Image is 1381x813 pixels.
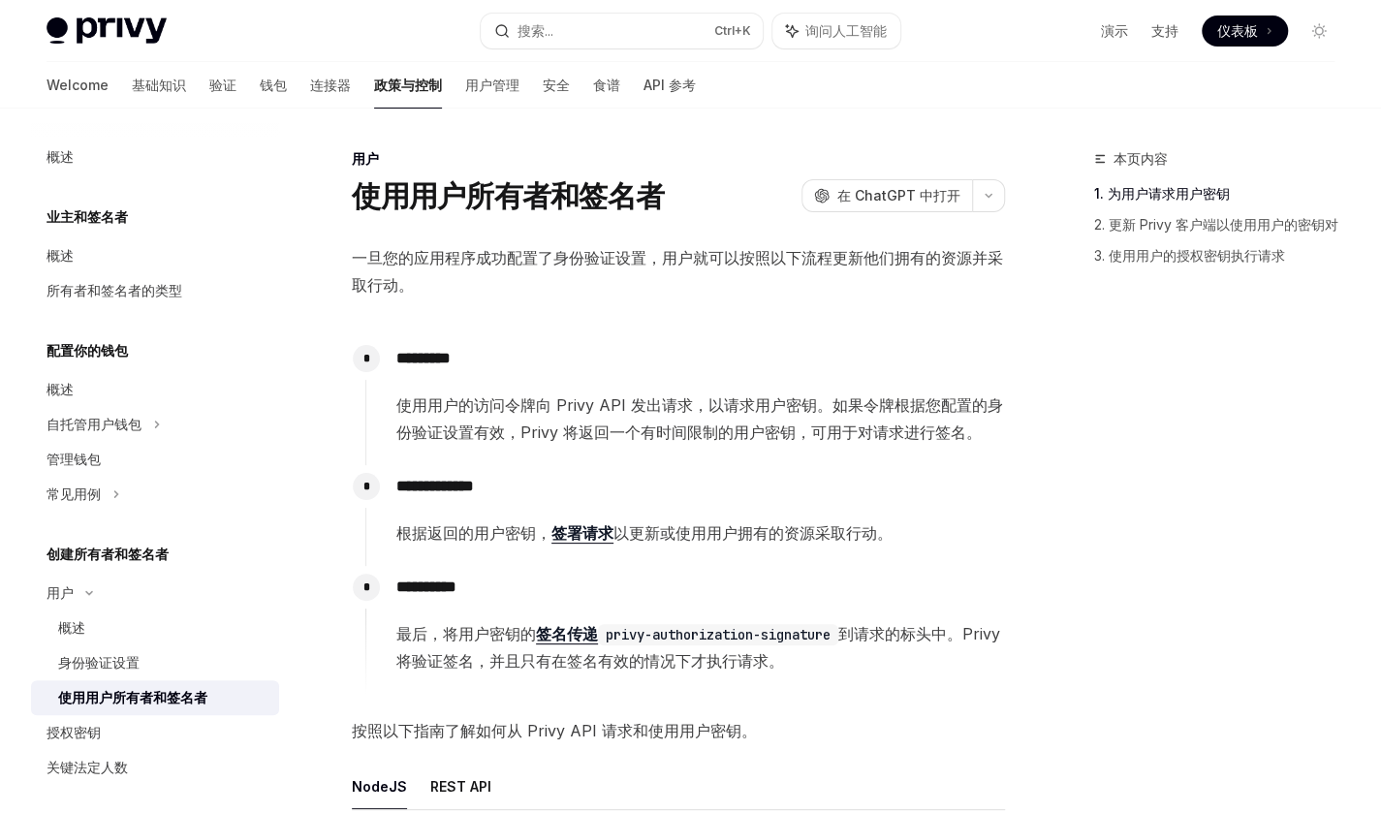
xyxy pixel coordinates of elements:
font: 基础知识 [132,77,186,93]
a: 概述 [31,372,279,407]
font: 安全 [543,77,570,93]
a: 1. 为用户请求用户密钥 [1094,178,1350,209]
font: +K [735,23,751,38]
a: 概述 [31,610,279,645]
font: 用户 [47,584,74,601]
font: 1. 为用户请求用户密钥 [1094,185,1230,202]
font: 询问人工智能 [805,22,887,39]
font: 在 ChatGPT 中打开 [837,187,960,203]
font: REST API [430,778,491,795]
font: 2. 更新 Privy 客户端以使用用户的密钥对 [1094,216,1338,233]
a: 身份验证设置 [31,645,279,680]
a: 概述 [31,140,279,174]
font: 所有者和签名者的类型 [47,282,182,298]
font: 业主和签名者 [47,208,128,225]
a: 仪表板 [1202,16,1288,47]
font: 3. 使用用户的授权密钥执行请求 [1094,247,1285,264]
font: 自托管用户钱包 [47,416,141,432]
font: 授权密钥 [47,724,101,740]
a: 授权密钥 [31,715,279,750]
font: 关键法定人数 [47,759,128,775]
font: 签署请求 [551,523,613,543]
a: 支持 [1151,21,1178,41]
font: 概述 [47,381,74,397]
font: 使用用户所有者和签名者 [352,178,664,213]
a: Welcome [47,62,109,109]
a: 关键法定人数 [31,750,279,785]
button: Toggle dark mode [1303,16,1334,47]
font: API 参考 [643,77,696,93]
font: Ctrl [714,23,735,38]
font: 验证 [209,77,236,93]
font: 配置你的钱包 [47,342,128,359]
font: 用户 [352,150,379,167]
font: 政策与控制 [374,77,442,93]
a: 2. 更新 Privy 客户端以使用用户的密钥对 [1094,209,1350,240]
button: 询问人工智能 [772,14,900,48]
font: 支持 [1151,22,1178,39]
font: 仪表板 [1217,22,1258,39]
a: 签署请求 [551,523,613,544]
font: 签名传递 [536,624,598,643]
font: 身份验证设置 [58,654,140,671]
font: 本页内容 [1114,150,1168,167]
font: 以更新或使用用户拥有的资源采取行动。 [613,523,893,543]
a: 用户管理 [465,62,519,109]
button: 在 ChatGPT 中打开 [801,179,972,212]
code: privy-authorization-signature [598,624,838,645]
font: NodeJS [352,778,407,795]
font: 概述 [47,148,74,165]
font: 一旦您的应用程序成功配置了身份验证设置，用户就可以按照以下流程更新他们拥有的资源并采取行动。 [352,248,1003,295]
button: REST API [430,764,491,809]
font: 搜索... [518,22,553,39]
a: 验证 [209,62,236,109]
font: 常见用例 [47,485,101,502]
a: 政策与控制 [374,62,442,109]
font: 最后，将 [396,624,458,643]
font: 概述 [58,619,85,636]
font: 按照以下指南了解如何从 Privy API 请求和使用用户密钥。 [352,721,757,740]
a: 3. 使用用户的授权密钥执行请求 [1094,240,1350,271]
font: 演示 [1101,22,1128,39]
font: 使用用户的访问令牌向 Privy API 发出请求，以请求用户密钥。如果令牌根据您配置的身份验证设置有效，Privy 将返回一个有时间限制的用户密钥，可用于对请求进行签名。 [396,395,1003,442]
img: light logo [47,17,167,45]
font: 概述 [47,247,74,264]
a: API 参考 [643,62,696,109]
font: 创建所有者和签名者 [47,546,169,562]
a: 签名传递 [536,624,598,644]
button: NodeJS [352,764,407,809]
font: 使用用户所有者和签名者 [58,689,207,705]
a: 演示 [1101,21,1128,41]
font: 用户密钥的 [458,624,536,643]
button: 搜索...Ctrl+K [481,14,762,48]
a: 所有者和签名者的类型 [31,273,279,308]
a: 使用用户所有者和签名者 [31,680,279,715]
a: 安全 [543,62,570,109]
a: 管理钱包 [31,442,279,477]
a: 概述 [31,238,279,273]
a: 连接器 [310,62,351,109]
font: 管理钱包 [47,451,101,467]
a: 钱包 [260,62,287,109]
font: 用户管理 [465,77,519,93]
font: 根据返回的用户密钥， [396,523,551,543]
font: 钱包 [260,77,287,93]
font: 食谱 [593,77,620,93]
a: 食谱 [593,62,620,109]
font: 连接器 [310,77,351,93]
a: 基础知识 [132,62,186,109]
